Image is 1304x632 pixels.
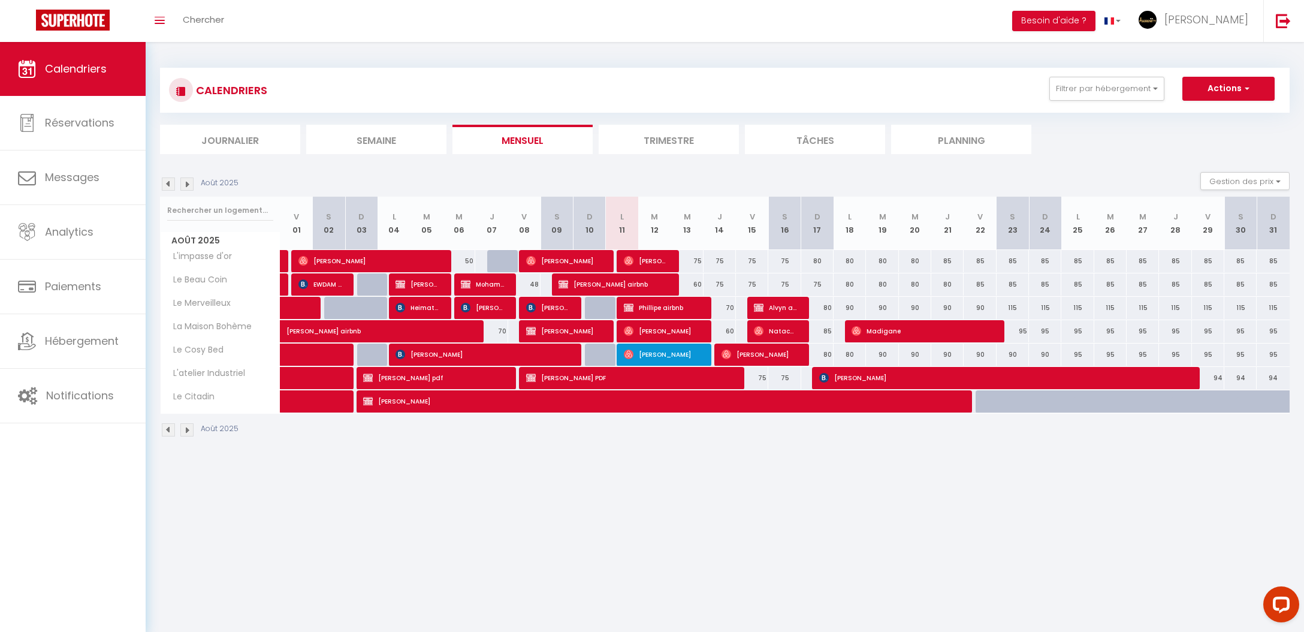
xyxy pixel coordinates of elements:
abbr: L [1076,211,1080,222]
span: [PERSON_NAME] [461,296,504,319]
div: 90 [931,344,964,366]
abbr: L [620,211,624,222]
th: 08 [508,197,541,250]
abbr: D [1042,211,1048,222]
span: [PERSON_NAME] [819,366,1186,389]
span: [PERSON_NAME] [298,249,439,272]
div: 85 [931,250,964,272]
div: 115 [1094,297,1127,319]
div: 85 [1257,273,1290,296]
span: Natacha [754,320,797,342]
div: 85 [1029,250,1061,272]
abbr: J [717,211,722,222]
div: 95 [1224,320,1257,342]
span: Le Citadin [162,390,218,404]
div: 115 [997,297,1029,319]
th: 18 [834,197,866,250]
abbr: S [1010,211,1015,222]
span: [PERSON_NAME] [396,273,439,296]
li: Planning [891,125,1031,154]
span: L'atelier Industriel [162,367,248,380]
span: [PERSON_NAME] [396,343,568,366]
span: [PERSON_NAME] [624,320,699,342]
div: 90 [931,297,964,319]
abbr: M [423,211,430,222]
th: 21 [931,197,964,250]
span: Le Cosy Bed [162,344,227,357]
th: 25 [1061,197,1094,250]
span: [PERSON_NAME] PDF [526,366,731,389]
div: 75 [704,250,736,272]
th: 16 [768,197,801,250]
div: 80 [931,273,964,296]
abbr: D [1270,211,1276,222]
th: 12 [638,197,671,250]
div: 80 [834,273,866,296]
div: 85 [1127,273,1159,296]
div: 90 [834,297,866,319]
div: 75 [768,250,801,272]
abbr: J [1173,211,1178,222]
div: 94 [1192,367,1224,389]
th: 22 [964,197,996,250]
abbr: M [651,211,658,222]
div: 85 [1257,250,1290,272]
span: [PERSON_NAME] [526,296,569,319]
div: 90 [866,344,898,366]
span: Le Merveilleux [162,297,234,310]
span: Réservations [45,115,114,130]
span: Messages [45,170,99,185]
div: 95 [1029,320,1061,342]
div: 48 [508,273,541,296]
a: [PERSON_NAME] airbnb [280,320,313,343]
th: 10 [573,197,605,250]
abbr: S [782,211,787,222]
abbr: S [1238,211,1243,222]
div: 95 [1257,344,1290,366]
div: 115 [1061,297,1094,319]
div: 85 [1094,273,1127,296]
div: 70 [704,297,736,319]
div: 80 [801,344,834,366]
div: 85 [1192,273,1224,296]
div: 85 [997,273,1029,296]
button: Actions [1182,77,1275,101]
th: 02 [313,197,345,250]
th: 15 [736,197,768,250]
abbr: L [393,211,396,222]
abbr: M [1107,211,1114,222]
abbr: M [684,211,691,222]
div: 85 [1159,250,1191,272]
div: 95 [1192,344,1224,366]
div: 70 [475,320,508,342]
div: 90 [866,297,898,319]
div: 80 [866,250,898,272]
th: 29 [1192,197,1224,250]
div: 85 [1061,273,1094,296]
abbr: J [945,211,950,222]
div: 95 [1224,344,1257,366]
div: 80 [834,250,866,272]
span: [PERSON_NAME] [1164,12,1248,27]
p: Août 2025 [201,423,239,435]
span: [PERSON_NAME] [363,390,956,413]
div: 75 [671,250,703,272]
th: 04 [378,197,410,250]
th: 09 [541,197,573,250]
div: 85 [1094,250,1127,272]
th: 26 [1094,197,1127,250]
span: [PERSON_NAME] airbnb [286,314,452,336]
div: 80 [899,273,931,296]
span: [PERSON_NAME] [526,249,602,272]
button: Besoin d'aide ? [1012,11,1095,31]
div: 85 [1127,250,1159,272]
span: [PERSON_NAME] [624,343,699,366]
li: Trimestre [599,125,739,154]
th: 05 [410,197,443,250]
div: 95 [1159,344,1191,366]
span: [PERSON_NAME] [722,343,797,366]
div: 90 [1029,344,1061,366]
span: Alvyn airbnb [754,296,797,319]
span: Paiements [45,279,101,294]
div: 75 [704,273,736,296]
